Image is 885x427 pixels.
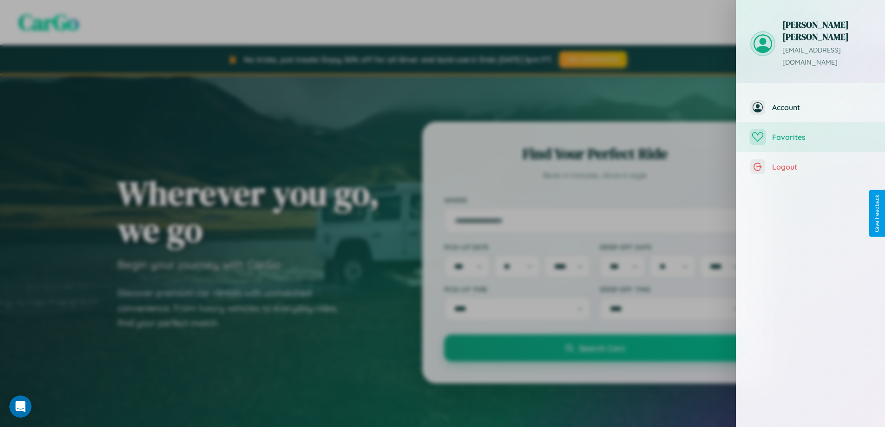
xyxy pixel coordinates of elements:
[9,395,32,418] iframe: Intercom live chat
[782,19,871,43] h3: [PERSON_NAME] [PERSON_NAME]
[736,122,885,152] button: Favorites
[772,103,871,112] span: Account
[772,162,871,171] span: Logout
[772,132,871,142] span: Favorites
[782,45,871,69] p: [EMAIL_ADDRESS][DOMAIN_NAME]
[736,152,885,182] button: Logout
[874,195,880,232] div: Give Feedback
[736,92,885,122] button: Account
